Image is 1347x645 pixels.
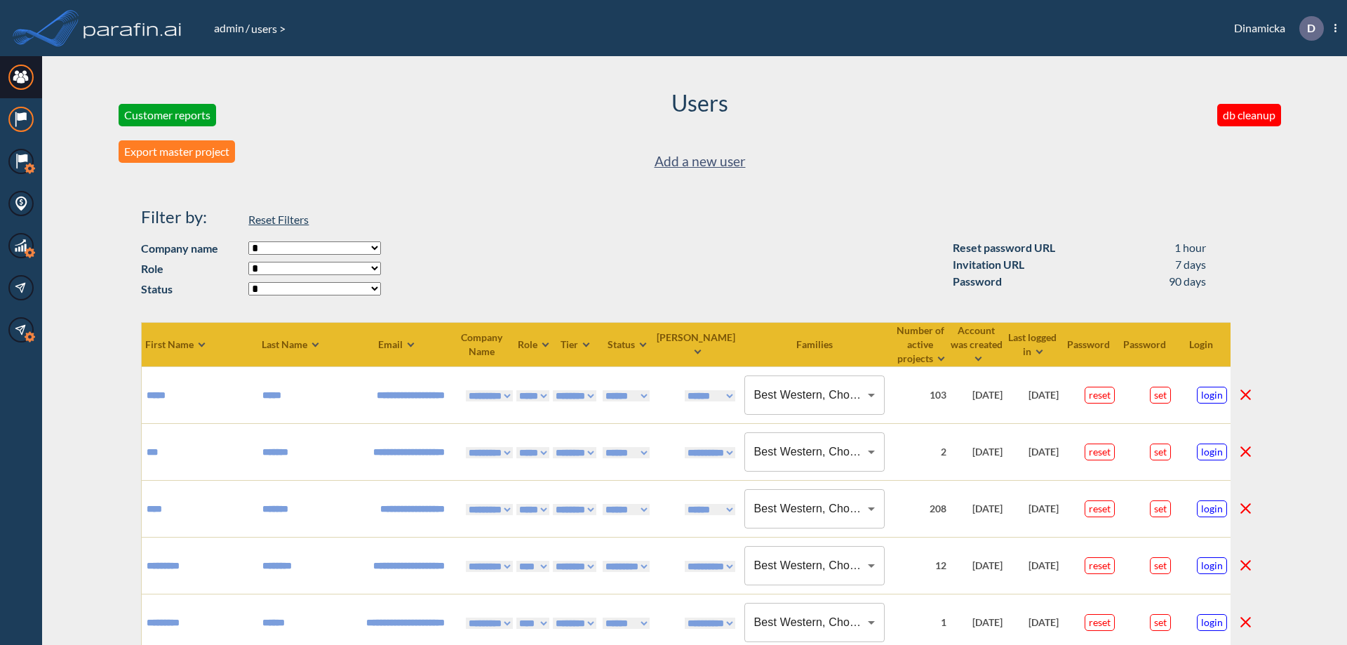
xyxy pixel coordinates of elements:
button: delete line [1237,557,1254,574]
div: 90 days [1169,273,1206,290]
td: 12 [894,537,950,594]
li: / [213,20,250,36]
th: Tier [553,322,600,366]
button: set [1150,444,1171,460]
button: delete line [1237,500,1254,517]
td: [DATE] [1006,537,1062,594]
button: delete line [1237,613,1254,631]
div: Best Western, Choice, G6 Hospitality, Hilton, Hyatt, IHG, Marriott, [GEOGRAPHIC_DATA], [GEOGRAPHI... [744,432,885,472]
strong: Role [141,260,241,277]
th: Status [600,322,656,366]
div: Best Western, Choice, IHG, Wyndham, G6 Hospitality, Hilton, Hyatt, [GEOGRAPHIC_DATA], Starbucks, ... [744,489,885,528]
th: Email [345,322,450,366]
a: Add a new user [655,150,746,173]
th: Account was created [950,322,1006,366]
div: Best Western, Choice, G6 Hospitality, Hyatt, Marriott, [GEOGRAPHIC_DATA], IHG, [GEOGRAPHIC_DATA],... [744,375,885,415]
button: Customer reports [119,104,216,126]
th: Password [1118,322,1174,366]
button: reset [1085,500,1115,517]
th: First Name [142,322,261,366]
span: users > [250,22,287,35]
button: login [1197,614,1227,631]
button: db cleanup [1217,104,1281,126]
button: Export master project [119,140,235,163]
th: Number of active projects [894,322,950,366]
div: Reset password URL [953,239,1055,256]
button: set [1150,557,1171,574]
div: 1 hour [1174,239,1206,256]
th: Password [1062,322,1118,366]
div: Invitation URL [953,256,1024,273]
button: set [1150,500,1171,517]
th: Login [1174,322,1231,366]
td: [DATE] [950,423,1006,480]
div: Dinamicka [1213,16,1336,41]
td: 208 [894,480,950,537]
td: 2 [894,423,950,480]
th: Company Name [450,322,516,366]
strong: Company name [141,240,241,257]
h2: Users [671,90,728,117]
div: Best Western, Choice, G6 Hospitality, Hilton, Hyatt, IHG, Marriott, [GEOGRAPHIC_DATA] [744,603,885,642]
div: 7 days [1175,256,1206,273]
td: [DATE] [950,480,1006,537]
td: [DATE] [1006,423,1062,480]
td: [DATE] [1006,366,1062,423]
strong: Status [141,281,241,298]
th: Last logged in [1006,322,1062,366]
button: reset [1085,387,1115,404]
button: delete line [1237,443,1254,460]
button: login [1197,500,1227,517]
button: reset [1085,614,1115,631]
p: D [1307,22,1315,34]
td: [DATE] [1006,480,1062,537]
button: delete line [1237,386,1254,404]
div: Password [953,273,1002,290]
button: login [1197,444,1227,460]
td: [DATE] [950,537,1006,594]
button: login [1197,387,1227,404]
th: [PERSON_NAME] [656,322,739,366]
th: Last Name [261,322,345,366]
button: reset [1085,444,1115,460]
button: login [1197,557,1227,574]
td: 103 [894,366,950,423]
th: Families [739,322,894,366]
button: reset [1085,557,1115,574]
td: [DATE] [950,366,1006,423]
img: logo [81,14,185,42]
span: Reset Filters [248,213,309,226]
div: Best Western, Choice, G6 Hospitality, Hilton, Hyatt, IHG, Marriott, [GEOGRAPHIC_DATA] [744,546,885,585]
button: set [1150,387,1171,404]
th: Role [516,322,553,366]
button: set [1150,614,1171,631]
h4: Filter by: [141,207,241,227]
a: admin [213,21,246,34]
